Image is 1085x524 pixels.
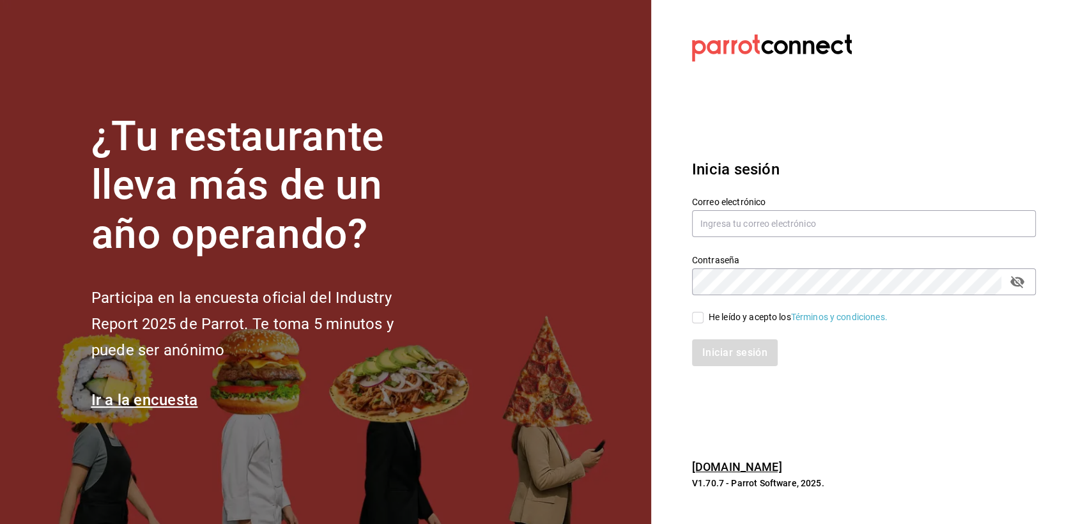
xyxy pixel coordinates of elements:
[91,112,436,259] h1: ¿Tu restaurante lleva más de un año operando?
[791,312,888,322] a: Términos y condiciones.
[692,477,1036,489] p: V1.70.7 - Parrot Software, 2025.
[91,391,198,409] a: Ir a la encuesta
[709,311,888,324] div: He leído y acepto los
[1006,271,1028,293] button: passwordField
[692,255,1036,264] label: Contraseña
[692,197,1036,206] label: Correo electrónico
[692,460,782,474] a: [DOMAIN_NAME]
[692,210,1036,237] input: Ingresa tu correo electrónico
[91,285,436,363] h2: Participa en la encuesta oficial del Industry Report 2025 de Parrot. Te toma 5 minutos y puede se...
[692,158,1036,181] h3: Inicia sesión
